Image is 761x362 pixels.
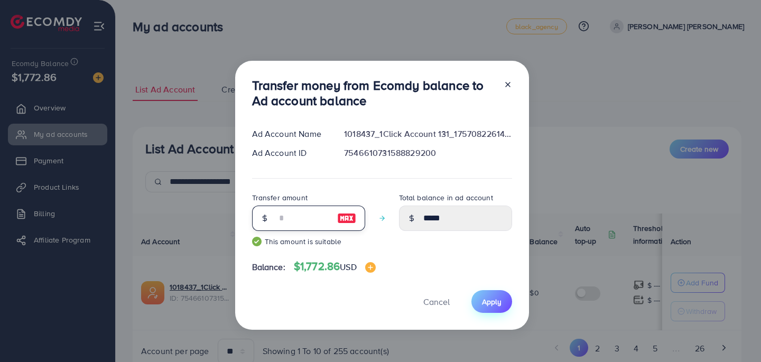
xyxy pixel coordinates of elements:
div: Ad Account ID [244,147,336,159]
small: This amount is suitable [252,236,365,247]
span: Balance: [252,261,285,273]
div: 7546610731588829200 [336,147,520,159]
h4: $1,772.86 [294,260,376,273]
img: image [337,212,356,225]
div: 1018437_1Click Account 131_1757082261482 [336,128,520,140]
span: USD [340,261,356,273]
div: Ad Account Name [244,128,336,140]
img: image [365,262,376,273]
button: Cancel [410,290,463,313]
button: Apply [471,290,512,313]
label: Transfer amount [252,192,308,203]
img: guide [252,237,262,246]
iframe: Chat [716,314,753,354]
span: Apply [482,296,502,307]
label: Total balance in ad account [399,192,493,203]
span: Cancel [423,296,450,308]
h3: Transfer money from Ecomdy balance to Ad account balance [252,78,495,108]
